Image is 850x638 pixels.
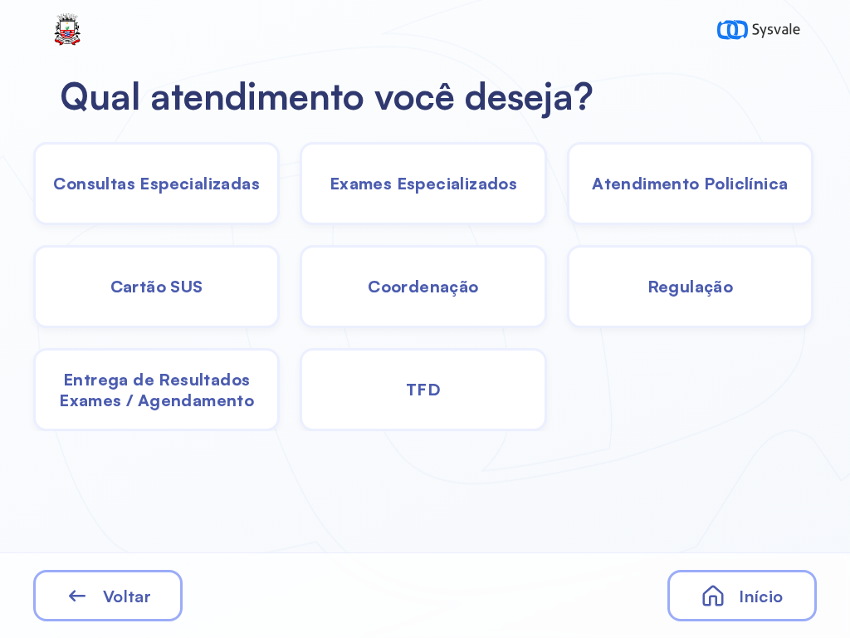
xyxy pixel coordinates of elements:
[330,173,517,194] span: Exames Especializados
[110,276,203,297] span: Cartão SUS
[53,173,260,194] span: Consultas Especializadas
[60,73,790,119] h2: Qual atendimento você deseja?
[36,369,277,410] span: Entrega de Resultados Exames / Agendamento
[103,586,151,606] span: Voltar
[50,13,85,47] img: Logotipo do estabelecimento
[368,276,478,297] span: Coordenação
[592,173,788,194] span: Atendimento Policlínica
[739,586,783,606] span: Início
[717,13,800,47] img: logo-sysvale.svg
[647,276,734,297] span: Regulação
[406,379,441,400] span: TFD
